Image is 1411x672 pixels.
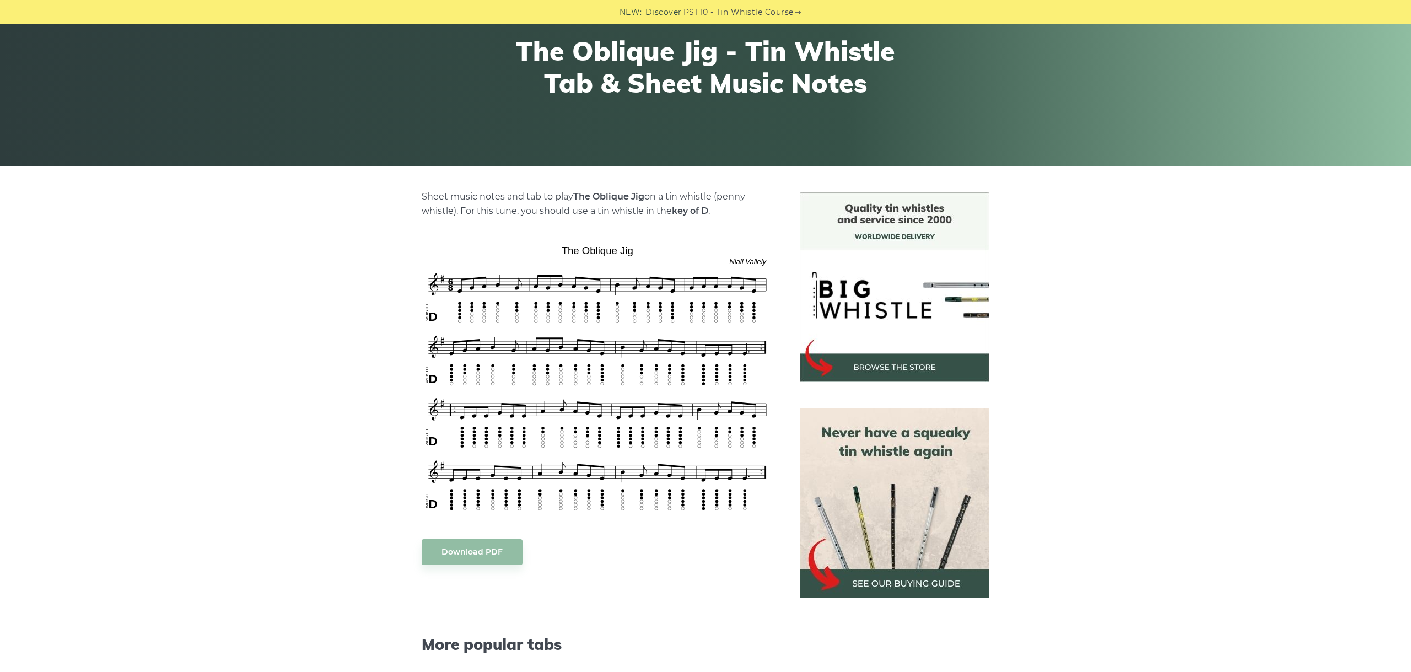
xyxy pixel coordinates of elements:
[800,192,989,382] img: BigWhistle Tin Whistle Store
[422,539,523,565] a: Download PDF
[683,6,794,19] a: PST10 - Tin Whistle Course
[800,408,989,598] img: tin whistle buying guide
[672,206,708,216] strong: key of D
[422,635,773,654] span: More popular tabs
[573,191,644,202] strong: The Oblique Jig
[620,6,642,19] span: NEW:
[422,241,773,517] img: The Oblique Jig Tin Whistle Tabs & Sheet Music
[503,35,908,99] h1: The Oblique Jig - Tin Whistle Tab & Sheet Music Notes
[645,6,682,19] span: Discover
[422,190,773,218] p: Sheet music notes and tab to play on a tin whistle (penny whistle). For this tune, you should use...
